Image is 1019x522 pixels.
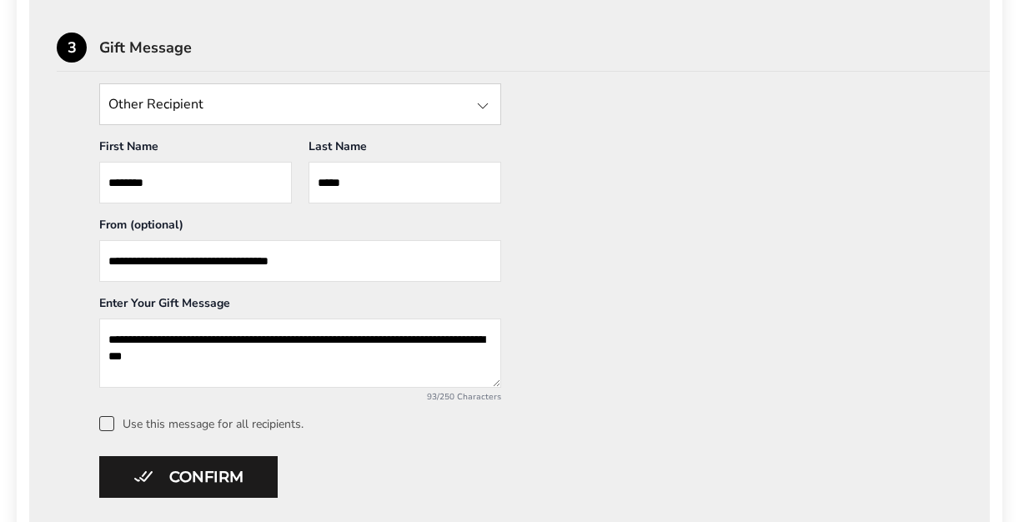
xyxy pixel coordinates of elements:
[99,138,292,162] div: First Name
[309,162,501,203] input: Last Name
[99,416,962,431] label: Use this message for all recipients.
[99,319,501,388] textarea: Add a message
[99,240,501,282] input: From
[99,83,501,125] input: State
[99,391,501,403] div: 93/250 Characters
[99,456,278,498] button: Confirm button
[309,138,501,162] div: Last Name
[99,162,292,203] input: First Name
[99,217,501,240] div: From (optional)
[99,295,501,319] div: Enter Your Gift Message
[99,40,990,55] div: Gift Message
[57,33,87,63] div: 3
